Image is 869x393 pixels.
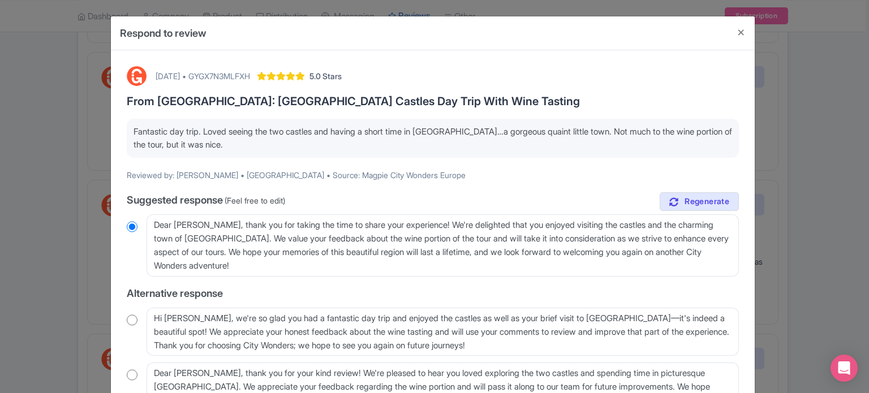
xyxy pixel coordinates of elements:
[134,126,732,151] p: Fantastic day trip. Loved seeing the two castles and having a short time in [GEOGRAPHIC_DATA]…a g...
[147,214,739,277] textarea: Dear [PERSON_NAME], thank you for taking the time to share your experience! We're delighted that ...
[127,169,739,181] p: Reviewed by: [PERSON_NAME] • [GEOGRAPHIC_DATA] • Source: Magpie City Wonders Europe
[127,95,739,107] h3: From [GEOGRAPHIC_DATA]: [GEOGRAPHIC_DATA] Castles Day Trip With Wine Tasting
[831,355,858,382] div: Open Intercom Messenger
[156,70,250,82] div: [DATE] • GYGX7N3MLFXH
[225,196,285,205] span: (Feel free to edit)
[127,194,223,206] span: Suggested response
[147,308,739,356] textarea: Hi [PERSON_NAME], we're so glad you had a fantastic day trip and enjoyed the castles as well as y...
[309,70,342,82] span: 5.0 Stars
[685,196,729,207] span: Regenerate
[120,25,207,41] h4: Respond to review
[728,16,755,49] button: Close
[660,192,739,211] a: Regenerate
[127,287,223,299] span: Alternative response
[127,66,147,86] img: GetYourGuide Logo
